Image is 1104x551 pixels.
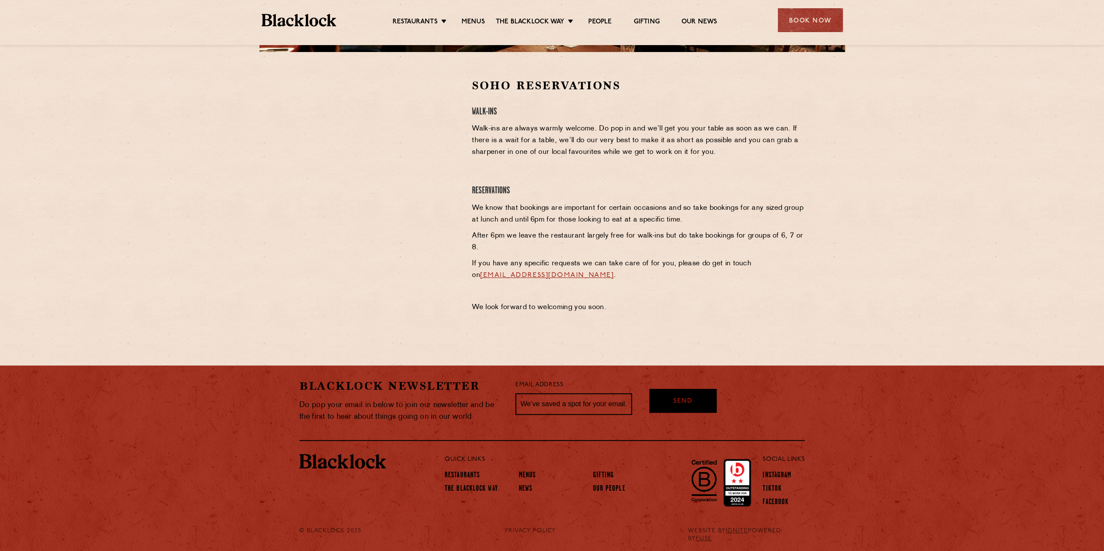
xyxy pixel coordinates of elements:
div: WEBSITE BY POWERED BY [681,527,811,543]
h4: Reservations [472,185,805,197]
img: BL_Textured_Logo-footer-cropped.svg [299,454,386,469]
div: Book Now [778,8,843,32]
a: PRIVACY POLICY [504,527,556,535]
h4: Walk-Ins [472,106,805,118]
a: Gifting [593,471,614,481]
img: Accred_2023_2star.png [724,459,751,507]
a: Restaurants [445,471,480,481]
a: FUSE [696,535,712,542]
a: Menus [462,18,485,27]
p: Do pop your email in below to join our newsletter and be the first to hear about things going on ... [299,399,502,423]
p: Social Links [763,454,805,465]
a: IGNITE [726,528,748,534]
p: Quick Links [445,454,734,465]
a: Facebook [763,498,789,508]
div: © Blacklock 2025 [293,527,379,543]
h2: Blacklock Newsletter [299,378,502,394]
a: Menus [519,471,536,481]
p: After 6pm we leave the restaurant largely free for walk-ins but do take bookings for groups of 6,... [472,230,805,254]
span: Send [673,397,692,407]
a: People [588,18,612,27]
a: TikTok [763,485,782,494]
p: We know that bookings are important for certain occasions and so take bookings for any sized grou... [472,202,805,226]
p: Walk-ins are always warmly welcome. Do pop in and we’ll get you your table as soon as we can. If ... [472,123,805,158]
a: The Blacklock Way [445,485,498,494]
a: Our People [593,485,625,494]
a: The Blacklock Way [496,18,564,27]
a: News [519,485,532,494]
p: If you have any specific requests we can take care of for you, please do get in touch on . [472,258,805,281]
input: We’ve saved a spot for your email... [515,393,632,415]
a: Our News [681,18,717,27]
h2: Soho Reservations [472,78,805,93]
img: BL_Textured_Logo-footer-cropped.svg [262,14,337,26]
iframe: OpenTable make booking widget [331,78,428,209]
a: Restaurants [393,18,438,27]
a: Gifting [633,18,659,27]
label: Email Address [515,380,563,390]
a: Instagram [763,471,791,481]
a: [EMAIL_ADDRESS][DOMAIN_NAME] [480,272,614,279]
p: We look forward to welcoming you soon. [472,302,805,313]
img: B-Corp-Logo-Black-RGB.svg [686,455,722,507]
